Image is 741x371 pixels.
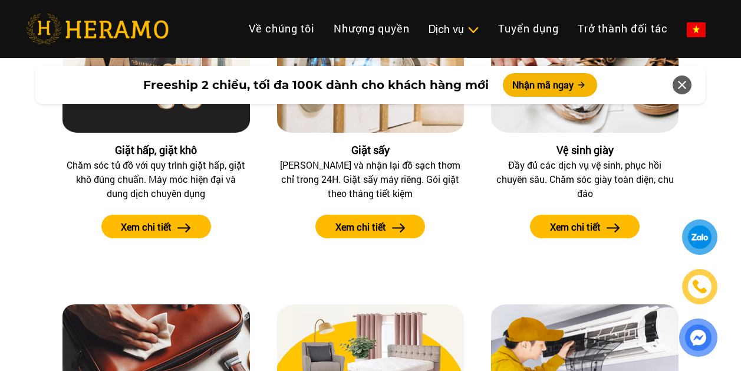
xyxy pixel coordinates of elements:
[239,16,324,41] a: Về chúng tôi
[482,17,688,260] a: Vệ sinh giàyVệ sinh giàyĐầy đủ các dịch vụ vệ sinh, phục hồi chuyên sâu. Chăm sóc giày toàn diện,...
[392,224,406,232] img: arrow
[550,220,601,234] label: Xem chi tiết
[503,73,597,97] button: Nhận mã ngay
[568,16,677,41] a: Trở thành đối tác
[62,142,250,158] div: Giặt hấp, giặt khô
[101,215,211,238] button: Xem chi tiết
[121,220,172,234] label: Xem chi tiết
[467,24,479,36] img: subToggleIcon
[315,215,425,238] button: Xem chi tiết
[491,142,679,158] div: Vệ sinh giày
[491,215,679,238] a: Xem chi tiết arrow
[143,76,489,94] span: Freeship 2 chiều, tối đa 100K dành cho khách hàng mới
[277,215,465,238] a: Xem chi tiết arrow
[280,158,462,201] div: [PERSON_NAME] và nhận lại đồ sạch thơm chỉ trong 24H. Giặt sấy máy riêng. Gói giặt theo tháng tiế...
[177,224,191,232] img: arrow
[687,22,706,37] img: vn-flag.png
[65,158,247,201] div: Chăm sóc tủ đồ với quy trình giặt hấp, giặt khô đúng chuẩn. Máy móc hiện đại và dung dịch chuyên ...
[607,224,620,232] img: arrow
[693,280,707,294] img: phone-icon
[268,17,474,260] a: Giặt sấyGiặt sấy[PERSON_NAME] và nhận lại đồ sạch thơm chỉ trong 24H. Giặt sấy máy riêng. Gói giặ...
[530,215,640,238] button: Xem chi tiết
[324,16,419,41] a: Nhượng quyền
[684,271,716,303] a: phone-icon
[489,16,568,41] a: Tuyển dụng
[494,158,676,201] div: Đầy đủ các dịch vụ vệ sinh, phục hồi chuyên sâu. Chăm sóc giày toàn diện, chu đáo
[277,142,465,158] div: Giặt sấy
[335,220,386,234] label: Xem chi tiết
[429,21,479,37] div: Dịch vụ
[26,14,169,44] img: heramo-logo.png
[62,215,250,238] a: Xem chi tiết arrow
[53,17,259,260] a: Giặt hấp, giặt khôGiặt hấp, giặt khôChăm sóc tủ đồ với quy trình giặt hấp, giặt khô đúng chuẩn. M...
